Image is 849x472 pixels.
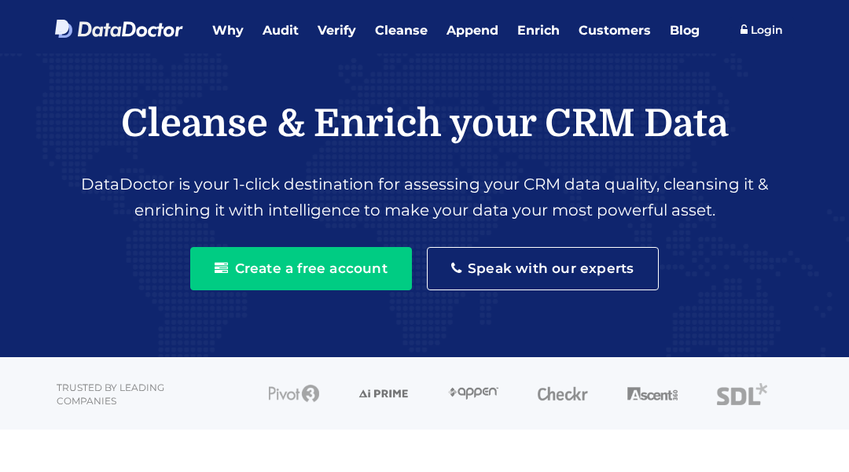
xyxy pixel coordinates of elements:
[203,8,253,42] a: Why
[263,23,299,38] span: Audit
[212,23,244,38] span: Why
[517,23,560,38] span: Enrich
[366,8,437,42] a: Cleanse
[12,101,837,149] h1: Cleanse & Enrich your CRM Data
[375,23,428,38] span: Cleanse
[308,8,366,42] a: Verify
[538,386,588,401] img: checkr
[448,387,498,400] img: appen
[447,23,498,38] span: Append
[627,387,678,400] img: ascent
[57,357,226,407] p: TRUSTED BY LEADING COMPANIES
[358,387,409,401] img: iprime
[730,17,794,42] a: Login
[12,156,837,223] p: DataDoctor is your 1-click destination for assessing your CRM data quality, cleansing it & enrich...
[579,23,651,38] span: Customers
[437,8,508,42] a: Append
[508,8,569,42] a: Enrich
[660,8,709,42] a: Blog
[670,23,700,38] span: Blog
[269,385,319,403] img: pivot3
[717,382,767,406] img: sdl
[569,8,660,42] a: Customers
[427,247,659,289] button: Speak with our experts
[318,23,356,38] span: Verify
[253,8,308,42] a: Audit
[190,247,411,289] button: Create a free account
